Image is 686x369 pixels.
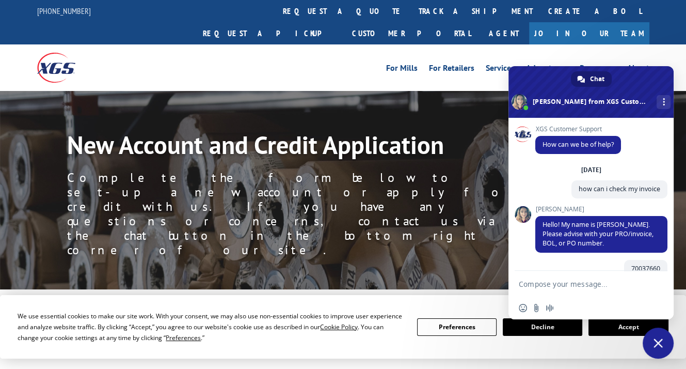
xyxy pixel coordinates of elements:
[627,64,649,75] a: About
[631,264,660,273] span: 70037660
[519,280,641,289] textarea: Compose your message...
[37,6,91,16] a: [PHONE_NUMBER]
[270,251,331,260] span: Primary Contact Email
[478,22,529,44] a: Agent
[519,304,527,312] span: Insert an emoji
[503,318,582,336] button: Decline
[166,333,201,342] span: Preferences
[67,132,532,162] h1: New Account and Credit Application
[546,304,554,312] span: Audio message
[195,22,344,44] a: Request a pickup
[529,22,649,44] a: Join Our Team
[486,64,515,75] a: Services
[320,322,358,331] span: Cookie Policy
[588,318,668,336] button: Accept
[657,95,671,109] div: More channels
[590,71,604,87] span: Chat
[543,140,614,149] span: How can we be of help?
[543,220,653,248] span: Hello! My name is [PERSON_NAME]. Please advise with your PRO/invoice, BOL, or PO number.
[270,209,393,218] span: Who do you report to within your company?
[386,64,418,75] a: For Mills
[532,304,540,312] span: Send a file
[535,206,667,213] span: [PERSON_NAME]
[270,124,283,133] span: DBA
[18,311,404,343] div: We use essential cookies to make our site work. With your consent, we may also use non-essential ...
[535,126,621,133] span: XGS Customer Support
[579,185,660,193] span: how can i check my invoice
[344,22,478,44] a: Customer Portal
[571,71,612,87] div: Chat
[270,166,345,175] span: Primary Contact Last Name
[581,167,601,173] div: [DATE]
[429,64,474,75] a: For Retailers
[643,328,674,359] div: Close chat
[580,64,616,75] a: Resources
[417,318,497,336] button: Preferences
[67,171,532,257] p: Complete the form below to set-up a new account or apply for credit with us. If you have any ques...
[526,64,568,75] a: Advantages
